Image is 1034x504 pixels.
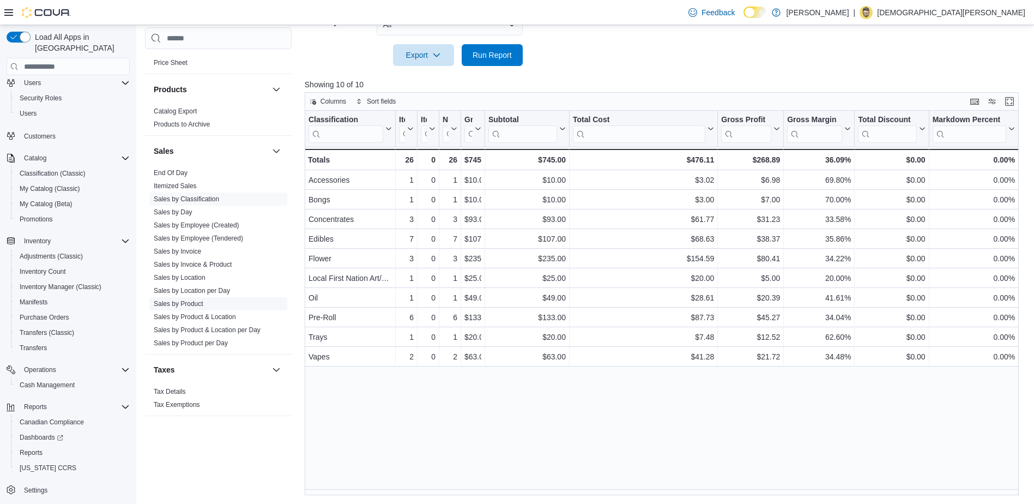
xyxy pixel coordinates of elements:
a: Sales by Location [154,274,205,281]
a: Price Sheet [154,59,188,67]
div: Sales [145,166,292,354]
div: Total Cost [573,115,705,143]
div: Totals [308,153,392,166]
a: Promotions [15,213,57,226]
div: $7.00 [721,193,780,206]
a: Inventory Manager (Classic) [15,280,106,293]
div: $10.00 [488,193,566,206]
div: $235.00 [488,252,566,265]
div: 0.00% [932,153,1014,166]
div: $133.00 [488,311,566,324]
button: Sales [270,145,283,158]
button: Taxes [154,364,268,375]
span: Washington CCRS [15,461,130,475]
span: Price Sheet [154,58,188,67]
div: $235.00 [464,252,481,265]
h3: Taxes [154,364,175,375]
div: $0.00 [858,173,925,187]
div: Classification [309,115,383,143]
button: My Catalog (Beta) [11,196,134,212]
div: 0.00% [932,291,1014,304]
a: Users [15,107,41,120]
div: 0 [421,173,436,187]
span: Itemized Sales [154,182,197,190]
div: $80.41 [721,252,780,265]
span: Reports [20,448,43,457]
a: Catalog Export [154,107,197,115]
div: $107.00 [464,232,481,245]
button: Reports [2,399,134,415]
span: Manifests [20,298,47,307]
button: Gross Sales [464,115,481,143]
img: Cova [22,7,71,18]
span: Classification (Classic) [20,169,86,178]
span: Inventory [20,235,130,248]
div: $38.37 [721,232,780,245]
div: Markdown Percent [932,115,1006,125]
span: Sales by Location per Day [154,286,230,295]
span: Sort fields [367,97,396,106]
button: Net Sold [443,115,457,143]
p: [DEMOGRAPHIC_DATA][PERSON_NAME] [877,6,1025,19]
div: Products [145,105,292,135]
a: Adjustments (Classic) [15,250,87,263]
p: Showing 10 of 10 [305,79,1026,90]
a: Sales by Employee (Tendered) [154,235,243,242]
a: Feedback [684,2,739,23]
button: Display options [985,95,999,108]
span: Reports [24,403,47,411]
div: Edibles [309,232,392,245]
div: 0.00% [932,173,1014,187]
div: 0 [421,252,436,265]
span: Customers [20,129,130,142]
span: Sales by Employee (Tendered) [154,234,243,243]
span: Feedback [702,7,735,18]
div: 33.58% [787,213,851,226]
div: 3 [399,213,414,226]
a: Canadian Compliance [15,416,88,429]
button: Operations [2,362,134,377]
button: Sales [154,146,268,157]
div: $10.00 [488,173,566,187]
div: 20.00% [787,272,851,285]
div: $49.00 [464,291,481,304]
span: Run Report [473,50,512,61]
a: Cash Management [15,379,79,392]
div: $93.00 [488,213,566,226]
button: Reports [20,400,51,413]
div: $6.98 [721,173,780,187]
div: Total Discount [858,115,916,143]
button: Promotions [11,212,134,227]
a: Transfers (Classic) [15,326,78,339]
button: Sort fields [352,95,400,108]
div: $31.23 [721,213,780,226]
span: Inventory Count [15,265,130,278]
div: Subtotal [488,115,557,125]
span: Promotions [15,213,130,226]
span: Operations [20,363,130,376]
button: Catalog [20,152,51,165]
div: $68.63 [573,232,714,245]
div: $25.00 [488,272,566,285]
div: Classification [309,115,383,125]
button: Markdown Percent [932,115,1014,143]
div: Gross Profit [721,115,771,143]
span: Reports [15,446,130,459]
span: Sales by Classification [154,195,219,203]
div: $10.00 [464,173,481,187]
button: Classification (Classic) [11,166,134,181]
span: Export [400,44,448,66]
span: Inventory Manager (Classic) [20,283,101,291]
div: 7 [443,232,457,245]
a: Sales by Product [154,300,203,308]
a: Sales by Product per Day [154,339,228,347]
span: Settings [24,486,47,495]
div: $0.00 [858,311,925,324]
button: Settings [2,482,134,498]
button: Items Sold [399,115,414,143]
div: 3 [399,252,414,265]
button: Inventory [20,235,55,248]
button: Inventory Manager (Classic) [11,279,134,295]
span: Columns [321,97,346,106]
div: $745.00 [464,153,481,166]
